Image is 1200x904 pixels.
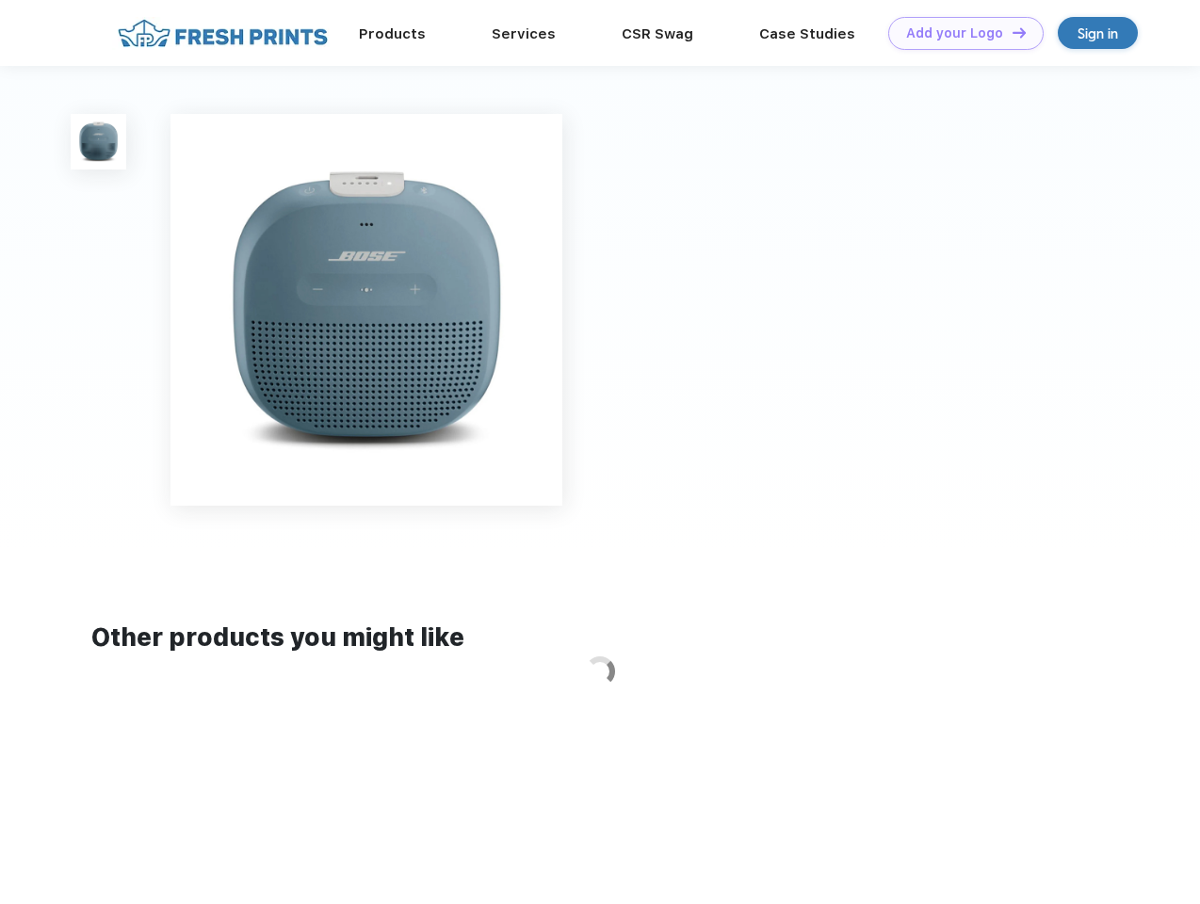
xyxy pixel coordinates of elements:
img: fo%20logo%202.webp [112,17,333,50]
a: Services [492,25,556,42]
img: DT [1013,27,1026,38]
a: Sign in [1058,17,1138,49]
img: func=resize&h=640 [170,114,562,506]
a: CSR Swag [622,25,693,42]
div: Other products you might like [91,620,1108,656]
div: Sign in [1078,23,1118,44]
img: func=resize&h=100 [71,114,126,169]
div: Add your Logo [906,25,1003,41]
a: Products [359,25,426,42]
